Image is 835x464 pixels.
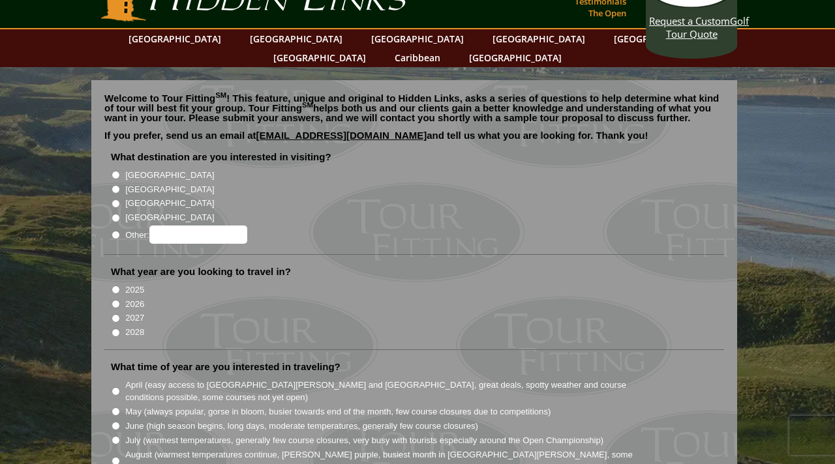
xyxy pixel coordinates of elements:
[111,151,331,164] label: What destination are you interested in visiting?
[215,91,226,99] sup: SM
[649,14,730,27] span: Request a Custom
[125,211,214,224] label: [GEOGRAPHIC_DATA]
[125,169,214,182] label: [GEOGRAPHIC_DATA]
[111,265,291,278] label: What year are you looking to travel in?
[463,48,568,67] a: [GEOGRAPHIC_DATA]
[125,183,214,196] label: [GEOGRAPHIC_DATA]
[585,4,630,22] a: The Open
[125,283,144,297] label: 2025
[149,225,247,244] input: Other:
[104,130,724,150] p: If you prefer, send us an email at and tell us what you are looking for. Thank you!
[125,197,214,210] label: [GEOGRAPHIC_DATA]
[243,29,349,48] a: [GEOGRAPHIC_DATA]
[256,130,427,141] a: [EMAIL_ADDRESS][DOMAIN_NAME]
[125,379,650,404] label: April (easy access to [GEOGRAPHIC_DATA][PERSON_NAME] and [GEOGRAPHIC_DATA], great deals, spotty w...
[125,405,551,418] label: May (always popular, gorse in bloom, busier towards end of the month, few course closures due to ...
[125,225,247,244] label: Other:
[125,420,478,433] label: June (high season begins, long days, moderate temperatures, generally few course closures)
[125,434,603,447] label: July (warmest temperatures, generally few course closures, very busy with tourists especially aro...
[267,48,372,67] a: [GEOGRAPHIC_DATA]
[302,101,313,109] sup: SM
[486,29,592,48] a: [GEOGRAPHIC_DATA]
[122,29,228,48] a: [GEOGRAPHIC_DATA]
[125,298,144,311] label: 2026
[607,29,713,48] a: [GEOGRAPHIC_DATA]
[125,326,144,339] label: 2028
[365,29,470,48] a: [GEOGRAPHIC_DATA]
[111,360,341,373] label: What time of year are you interested in traveling?
[388,48,447,67] a: Caribbean
[104,93,724,123] p: Welcome to Tour Fitting ! This feature, unique and original to Hidden Links, asks a series of que...
[125,312,144,325] label: 2027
